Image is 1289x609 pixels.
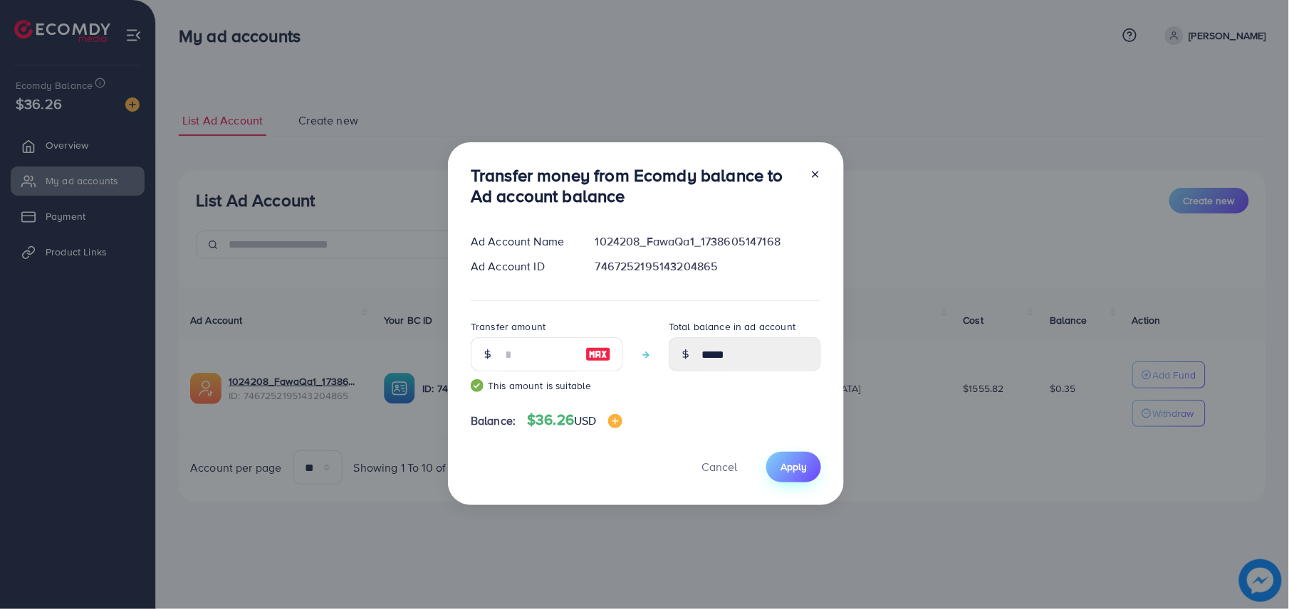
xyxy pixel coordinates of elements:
label: Total balance in ad account [669,319,795,334]
label: Transfer amount [471,319,546,334]
div: 1024208_FawaQa1_1738605147168 [584,233,833,250]
h4: $36.26 [527,411,622,429]
img: image [608,414,622,428]
img: guide [471,379,484,392]
div: Ad Account Name [459,233,584,250]
h3: Transfer money from Ecomdy balance to Ad account balance [471,165,798,206]
button: Cancel [684,452,755,482]
span: Balance: [471,413,516,429]
div: Ad Account ID [459,258,584,275]
div: 7467252195143204865 [584,258,833,275]
span: Cancel [701,459,737,475]
button: Apply [766,452,821,482]
span: Apply [781,460,807,474]
span: USD [574,413,596,428]
small: This amount is suitable [471,378,623,393]
img: image [585,346,611,363]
